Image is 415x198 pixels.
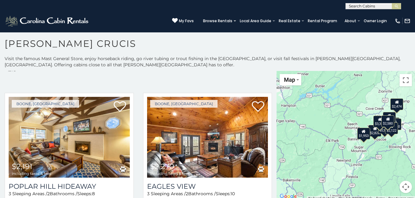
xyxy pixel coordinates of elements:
[276,17,303,25] a: Real Estate
[147,97,268,178] a: Eagles View $2,270 including taxes & fees
[231,191,235,196] span: 10
[47,191,50,196] span: 2
[400,74,412,86] button: Toggle fullscreen view
[150,100,218,108] a: Boone, [GEOGRAPHIC_DATA]
[385,122,398,134] div: $2,122
[341,17,359,25] a: About
[9,182,130,191] a: Poplar Hill Hideaway
[186,191,188,196] span: 2
[357,128,370,139] div: $1,953
[147,191,150,196] span: 3
[12,100,79,108] a: Boone, [GEOGRAPHIC_DATA]
[237,17,274,25] a: Local Area Guide
[379,122,392,134] div: $2,848
[147,97,268,178] img: Eagles View
[280,74,301,85] button: Change map style
[9,191,11,196] span: 3
[400,181,412,193] button: Map camera controls
[373,116,386,127] div: $3,336
[391,98,404,110] div: $2,474
[395,18,401,24] img: phone-regular-white.png
[147,182,268,191] a: Eagles View
[150,162,174,171] span: $2,270
[252,101,264,113] a: Add to favorites
[361,17,390,25] a: Owner Login
[12,171,51,175] span: including taxes & fees
[179,18,194,24] span: My Favs
[383,112,396,124] div: $1,794
[305,17,340,25] a: Rental Program
[381,115,394,127] div: $2,580
[369,125,382,137] div: $2,828
[9,97,130,178] a: Poplar Hill Hideaway $2,191 including taxes & fees
[12,162,32,171] span: $2,191
[200,17,235,25] a: Browse Rentals
[5,15,90,27] img: White-1-2.png
[172,18,194,24] a: My Favs
[9,97,130,178] img: Poplar Hill Hideaway
[150,171,190,175] span: including taxes & fees
[284,76,295,83] span: Map
[114,101,126,113] a: Add to favorites
[92,191,95,196] span: 8
[404,18,410,24] img: mail-regular-white.png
